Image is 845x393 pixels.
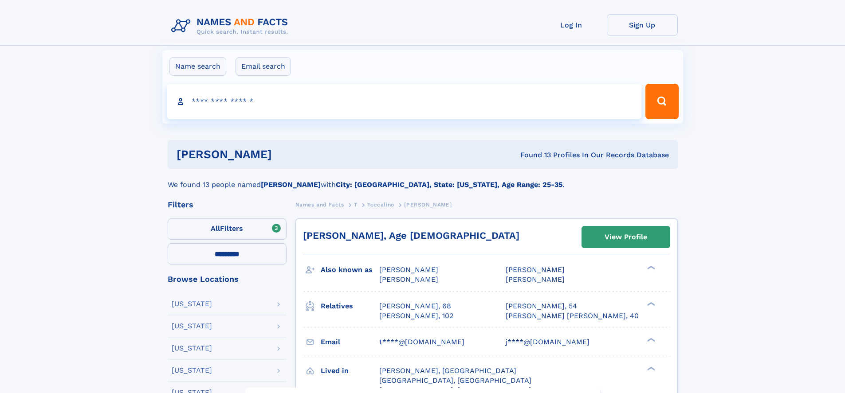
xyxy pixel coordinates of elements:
[211,224,220,233] span: All
[168,14,295,38] img: Logo Names and Facts
[607,14,678,36] a: Sign Up
[172,367,212,374] div: [US_STATE]
[645,301,656,307] div: ❯
[645,265,656,271] div: ❯
[168,169,678,190] div: We found 13 people named with .
[177,149,396,160] h1: [PERSON_NAME]
[168,218,287,240] label: Filters
[172,345,212,352] div: [US_STATE]
[582,226,670,248] a: View Profile
[367,202,394,208] span: Toccalino
[379,311,453,321] a: [PERSON_NAME], 102
[379,265,438,274] span: [PERSON_NAME]
[506,275,565,284] span: [PERSON_NAME]
[168,275,287,283] div: Browse Locations
[506,265,565,274] span: [PERSON_NAME]
[321,335,379,350] h3: Email
[379,366,516,375] span: [PERSON_NAME], [GEOGRAPHIC_DATA]
[168,201,287,209] div: Filters
[645,337,656,342] div: ❯
[506,311,639,321] a: [PERSON_NAME] [PERSON_NAME], 40
[367,199,394,210] a: Toccalino
[354,202,358,208] span: T
[167,84,642,119] input: search input
[396,150,669,160] div: Found 13 Profiles In Our Records Database
[321,262,379,277] h3: Also known as
[336,180,562,189] b: City: [GEOGRAPHIC_DATA], State: [US_STATE], Age Range: 25-35
[379,376,531,385] span: [GEOGRAPHIC_DATA], [GEOGRAPHIC_DATA]
[506,301,577,311] a: [PERSON_NAME], 54
[172,300,212,307] div: [US_STATE]
[645,84,678,119] button: Search Button
[645,366,656,371] div: ❯
[354,199,358,210] a: T
[295,199,344,210] a: Names and Facts
[404,202,452,208] span: [PERSON_NAME]
[261,180,321,189] b: [PERSON_NAME]
[379,275,438,284] span: [PERSON_NAME]
[172,323,212,330] div: [US_STATE]
[169,57,226,76] label: Name search
[321,299,379,314] h3: Relatives
[379,301,451,311] a: [PERSON_NAME], 68
[536,14,607,36] a: Log In
[605,227,647,247] div: View Profile
[321,363,379,378] h3: Lived in
[303,230,519,241] a: [PERSON_NAME], Age [DEMOGRAPHIC_DATA]
[236,57,291,76] label: Email search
